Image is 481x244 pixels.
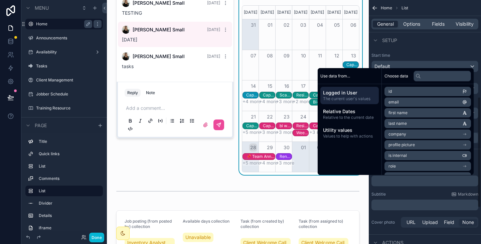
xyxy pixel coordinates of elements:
[316,144,324,152] button: 02
[243,99,261,104] button: +4 more
[346,62,358,68] div: Captain Jacks Naples Captain Jacks / Naples Marina
[323,115,376,120] span: Relative to the current date
[36,63,102,69] label: Tasks
[432,21,445,27] span: Fields
[296,92,308,98] div: Residential Cleaning Scarborough [PERSON_NAME]
[36,91,102,97] label: Jobber Schedule
[266,52,274,60] button: 08
[36,77,102,83] label: Client Management
[293,99,311,104] button: +2 more
[276,160,294,166] button: +3 more
[259,160,278,166] button: +4 more
[313,99,325,105] div: Bi-weekly Scarborough 3349 sq ft Residential
[402,5,408,11] span: List
[39,188,98,194] label: List
[327,6,341,19] div: [DATE]
[316,52,324,60] button: 11
[313,123,325,129] div: Captain [PERSON_NAME] Naples Captain [PERSON_NAME] / [GEOGRAPHIC_DATA]
[283,52,291,60] button: 09
[296,130,308,136] div: Weekly Residential Clean Falmouth [PERSON_NAME]
[310,6,325,19] div: [DATE]
[309,130,328,135] button: +3 more
[299,52,307,60] button: 10
[280,154,292,160] div: Rental Turnover Cleaning Casco Casco Rental
[283,82,291,90] button: 16
[371,200,478,210] div: scrollable content
[462,219,474,226] span: None
[283,21,291,29] button: 02
[451,192,478,197] a: Markdown
[323,89,376,96] span: Logged in User
[374,63,390,70] span: Default
[246,123,258,129] div: Captain [PERSON_NAME] Naples Captain [PERSON_NAME] / [GEOGRAPHIC_DATA]
[407,219,416,226] span: URL
[323,134,376,139] span: Values to help with actions
[249,113,257,121] button: 21
[249,144,257,152] button: 28
[422,219,438,226] span: Upload
[280,154,292,159] div: Rental Turnover Cleaning Casco Casco Rental
[246,92,258,98] div: Captain [PERSON_NAME] Naples Captain [PERSON_NAME] / [GEOGRAPHIC_DATA]
[371,192,386,197] label: Subtitle
[382,37,397,44] span: Setup
[36,49,92,55] a: Availability
[349,21,357,29] button: 06
[280,123,292,129] div: bi weekly- Deanna McLean Windham Windham Deanna McLean
[35,5,49,11] span: Menu
[323,96,376,101] span: The current user's values
[277,6,291,19] div: [DATE]
[39,151,100,157] label: Quick links
[243,160,261,166] button: +5 more
[323,127,376,134] span: Utility values
[283,113,291,121] button: 23
[349,52,357,60] button: 13
[296,123,308,129] div: Residential [PERSON_NAME]
[280,92,292,98] div: Scarborough [PERSON_NAME]
[293,6,308,19] div: [DATE]
[276,99,294,104] button: +3 more
[296,123,308,129] div: Residential Falmouth Casey Allison
[313,99,325,105] div: Bi-weekly Scarborough 3349 sq ft Residential
[243,6,258,19] div: [DATE]
[323,108,376,115] span: Relative Dates
[458,192,478,197] span: Markdown
[333,52,341,60] button: 12
[39,139,100,144] label: Title
[39,213,100,218] label: Details
[371,220,398,225] label: Cover photo
[246,92,258,98] div: Captain Jacks Naples Captain Jacks / Naples Marina
[313,123,325,129] div: Captain Jacks Naples Captain Jacks / Naples Marina
[333,21,341,29] button: 05
[371,61,478,72] button: Default
[313,92,325,98] div: Captain [PERSON_NAME] Naples Captain [PERSON_NAME] / [GEOGRAPHIC_DATA]
[318,84,381,144] div: scrollable content
[266,82,274,90] button: 15
[260,6,274,19] div: [DATE]
[246,154,275,160] div: 📌 Team Announcements & Important Links – September 2025 Waterboro 👉 The Maine Cleaning Co. – Team...
[346,62,358,67] div: Captain [PERSON_NAME] Naples Captain [PERSON_NAME] / [GEOGRAPHIC_DATA]
[280,123,292,129] div: bi weekly- [PERSON_NAME] [PERSON_NAME] [PERSON_NAME]
[259,130,278,135] button: +3 more
[263,123,275,129] div: Captain Jacks Naples Captain Jacks / Naples Marina
[299,113,307,121] button: 24
[296,92,308,98] div: Residential Cleaning Scarborough Lindsey Gauthier
[259,99,278,104] button: +4 more
[316,21,324,29] button: 04
[249,52,257,60] button: 07
[377,21,394,27] span: General
[371,176,478,186] div: scrollable content
[36,21,90,27] a: Home
[403,21,420,27] span: Options
[39,201,100,206] label: Divider
[371,53,390,58] label: Start time
[266,113,274,121] button: 22
[280,92,292,98] div: Scarborough Dalton Myers
[266,21,274,29] button: 01
[299,144,307,152] button: 01
[35,122,47,129] span: Page
[21,133,107,231] div: scrollable content
[39,225,100,231] label: iframe
[299,82,307,90] button: 17
[283,144,291,152] button: 30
